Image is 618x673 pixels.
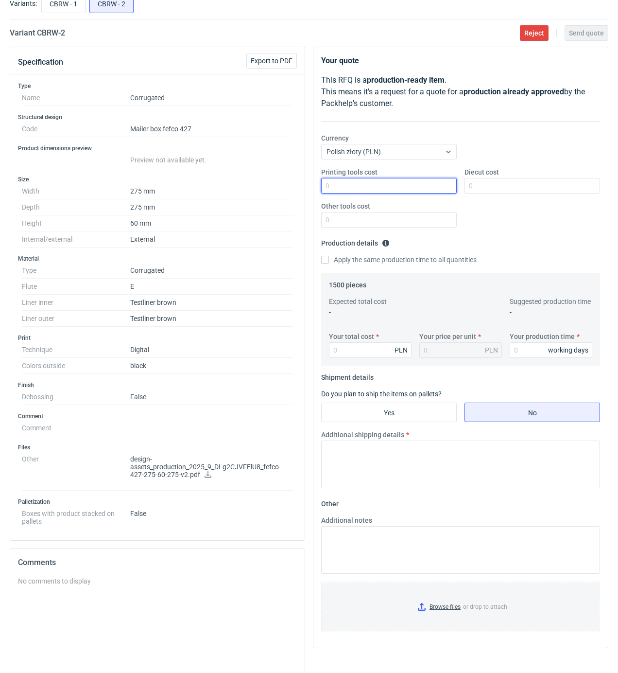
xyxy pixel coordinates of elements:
dt: Other [22,451,130,491]
input: 0 [510,342,592,358]
span: Reject [524,30,544,36]
dd: Corrugated [130,263,293,279]
label: Expected total cost [329,297,387,306]
dd: External [130,231,293,248]
strong: production already approved [463,87,564,96]
dd: False [130,506,293,525]
legend: Shipment details [321,370,374,381]
p: design-assets_production_2025_9_DLg2CJVFElU8_fefco-427-275-60-275-v2.pdf [130,455,293,479]
h3: Type [18,82,297,90]
h3: Finish [18,381,297,389]
dd: Digital [130,342,293,358]
legend: Production details [321,235,390,247]
label: Additional notes [321,515,372,525]
dt: Colors outside [22,358,130,374]
dt: Technique [22,342,130,358]
legend: 1500 pieces [329,277,366,289]
label: Yes [321,403,457,422]
label: Your price per unit [419,332,476,341]
h2: Comments [18,557,297,568]
dt: Depth [22,199,130,215]
dt: Debossing [22,389,130,405]
h3: Product dimensions preview [18,144,297,152]
dt: Name [22,90,130,106]
dt: Internal/external [22,231,130,248]
input: 0 [329,342,412,358]
dt: Liner inner [22,295,130,311]
dd: False [130,389,293,405]
dd: 275 mm [130,183,293,199]
dt: Comment [22,420,130,436]
dd: E [130,279,293,295]
button: Specification [18,51,63,74]
h3: Structural design [18,113,297,121]
label: Suggested production time [510,297,591,306]
label: or drop to attach [322,582,600,632]
span: Export to PDF [251,57,292,64]
h3: Files [18,443,297,451]
h3: Palletization [18,498,297,506]
span: Send quote [569,30,604,36]
div: working days [548,345,588,355]
h2: Variant CBRW - 2 [10,27,65,39]
label: Printing tools cost [321,167,378,177]
h3: Size [18,176,297,183]
dt: Width [22,183,130,199]
p: This RFQ is a . This means it's a request for a quote for a by the Packhelp's customer. [321,74,600,109]
button: Send quote [565,25,608,41]
h3: Comment [18,412,297,420]
span: Preview not available yet. [130,156,206,164]
strong: production-ready item [367,75,445,85]
label: No [464,403,600,422]
dd: 275 mm [130,199,293,215]
input: 0 [321,212,457,228]
strong: Your quote [321,56,359,65]
dd: 60 mm [130,215,293,231]
dt: Liner outer [22,311,130,327]
dd: Testliner brown [130,295,293,311]
label: Diecut cost [464,167,499,177]
h3: Print [18,334,297,342]
label: Additional shipping details [321,430,404,440]
div: PLN [395,345,408,355]
label: Your total cost [329,332,374,341]
dt: Boxes with product stacked on pallets [22,506,130,525]
label: Your production time [510,332,575,341]
h3: Material [18,255,297,263]
p: - [510,307,592,317]
legend: Other [321,496,339,508]
label: Other tools cost [321,201,370,211]
label: Currency [321,133,349,143]
label: Apply the same production time to all quantities [321,255,477,265]
input: 0 [321,178,457,194]
button: Export to PDF [246,53,297,69]
dd: Mailer box fefco 427 [130,121,293,137]
div: No comments to display [18,576,297,586]
dt: Code [22,121,130,137]
span: Polish złoty (PLN) [326,148,381,156]
input: 0 [464,178,600,194]
dd: Testliner brown [130,311,293,327]
div: PLN [485,345,498,355]
dt: Height [22,215,130,231]
p: - [329,307,412,317]
button: Reject [520,25,549,41]
dd: black [130,358,293,374]
dt: Flute [22,279,130,295]
dd: Corrugated [130,90,293,106]
dt: Type [22,263,130,279]
label: Do you plan to ship the items on pallets? [321,390,442,398]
